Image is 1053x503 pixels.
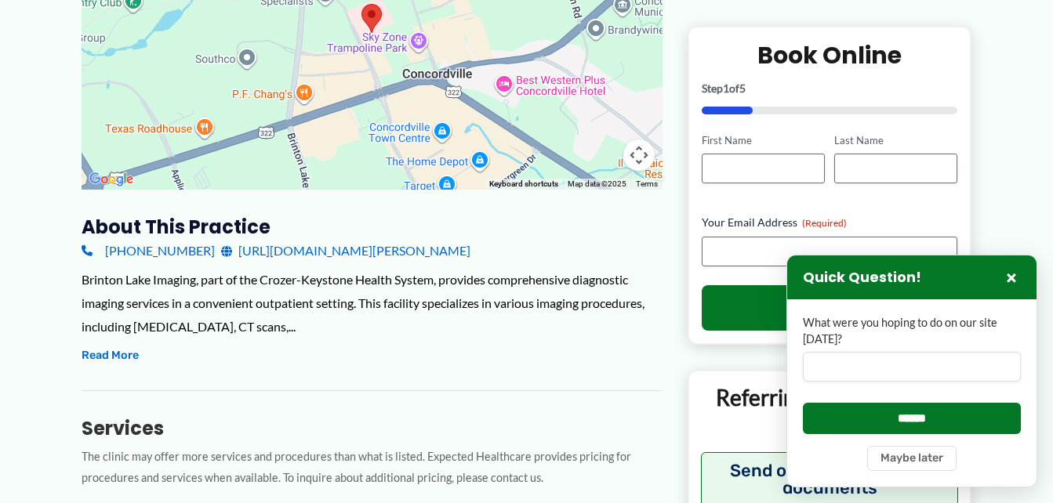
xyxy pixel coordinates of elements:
span: 5 [739,81,746,94]
a: Terms (opens in new tab) [636,179,658,188]
h3: About this practice [82,215,663,239]
label: First Name [702,132,825,147]
label: Last Name [834,132,957,147]
h3: Services [82,416,663,440]
a: [URL][DOMAIN_NAME][PERSON_NAME] [221,239,470,262]
a: Open this area in Google Maps (opens a new window) [85,169,137,190]
span: Map data ©2025 [568,179,626,188]
a: [PHONE_NUMBER] [82,239,215,262]
button: Map camera controls [623,139,655,171]
p: Referring Providers and Staff [701,383,959,440]
span: (Required) [802,217,847,229]
button: Close [1002,268,1021,287]
label: What were you hoping to do on our site [DATE]? [803,315,1021,347]
div: Brinton Lake Imaging, part of the Crozer-Keystone Health System, provides comprehensive diagnosti... [82,268,663,338]
p: Step of [702,82,958,93]
button: Keyboard shortcuts [489,179,558,190]
label: Your Email Address [702,215,958,230]
h3: Quick Question! [803,269,921,287]
img: Google [85,169,137,190]
h2: Book Online [702,39,958,70]
p: The clinic may offer more services and procedures than what is listed. Expected Healthcare provid... [82,447,663,489]
span: 1 [723,81,729,94]
button: Maybe later [867,446,957,471]
button: Read More [82,346,139,365]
